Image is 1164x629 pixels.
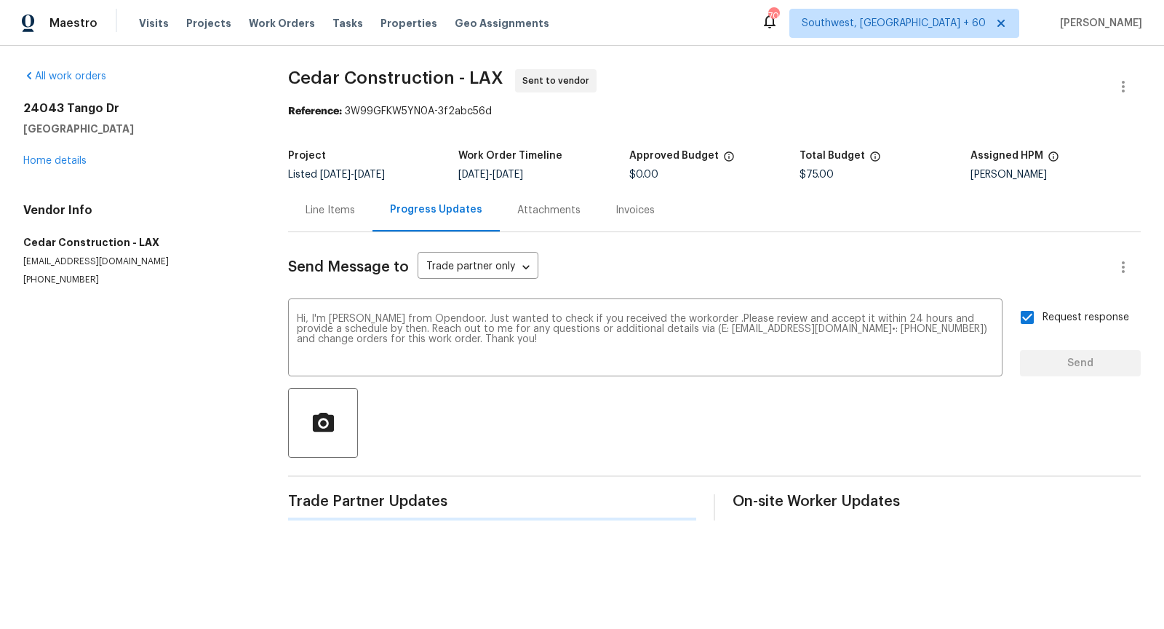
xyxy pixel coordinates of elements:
[615,203,655,218] div: Invoices
[23,101,253,116] h2: 24043 Tango Dr
[288,260,409,274] span: Send Message to
[493,170,523,180] span: [DATE]
[1048,151,1059,170] span: The hpm assigned to this work order.
[522,74,595,88] span: Sent to vendor
[49,16,97,31] span: Maestro
[288,104,1141,119] div: 3W99GFKW5YN0A-3f2abc56d
[320,170,385,180] span: -
[768,9,778,23] div: 708
[288,106,342,116] b: Reference:
[517,203,581,218] div: Attachments
[733,494,1141,509] span: On-site Worker Updates
[249,16,315,31] span: Work Orders
[1043,310,1129,325] span: Request response
[629,170,658,180] span: $0.00
[320,170,351,180] span: [DATE]
[458,151,562,161] h5: Work Order Timeline
[288,69,503,87] span: Cedar Construction - LAX
[800,151,865,161] h5: Total Budget
[23,235,253,250] h5: Cedar Construction - LAX
[23,122,253,136] h5: [GEOGRAPHIC_DATA]
[23,274,253,286] p: [PHONE_NUMBER]
[970,170,1141,180] div: [PERSON_NAME]
[800,170,834,180] span: $75.00
[332,18,363,28] span: Tasks
[1054,16,1142,31] span: [PERSON_NAME]
[455,16,549,31] span: Geo Assignments
[306,203,355,218] div: Line Items
[139,16,169,31] span: Visits
[186,16,231,31] span: Projects
[23,203,253,218] h4: Vendor Info
[869,151,881,170] span: The total cost of line items that have been proposed by Opendoor. This sum includes line items th...
[23,71,106,82] a: All work orders
[23,156,87,166] a: Home details
[23,256,253,268] p: [EMAIL_ADDRESS][DOMAIN_NAME]
[288,170,385,180] span: Listed
[288,151,326,161] h5: Project
[970,151,1043,161] h5: Assigned HPM
[629,151,719,161] h5: Approved Budget
[458,170,523,180] span: -
[297,314,994,365] textarea: Hi, I'm [PERSON_NAME] from Opendoor. Just wanted to check if you received the workorder .Please r...
[380,16,437,31] span: Properties
[288,494,696,509] span: Trade Partner Updates
[723,151,735,170] span: The total cost of line items that have been approved by both Opendoor and the Trade Partner. This...
[390,202,482,217] div: Progress Updates
[802,16,986,31] span: Southwest, [GEOGRAPHIC_DATA] + 60
[418,256,538,280] div: Trade partner only
[354,170,385,180] span: [DATE]
[458,170,489,180] span: [DATE]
